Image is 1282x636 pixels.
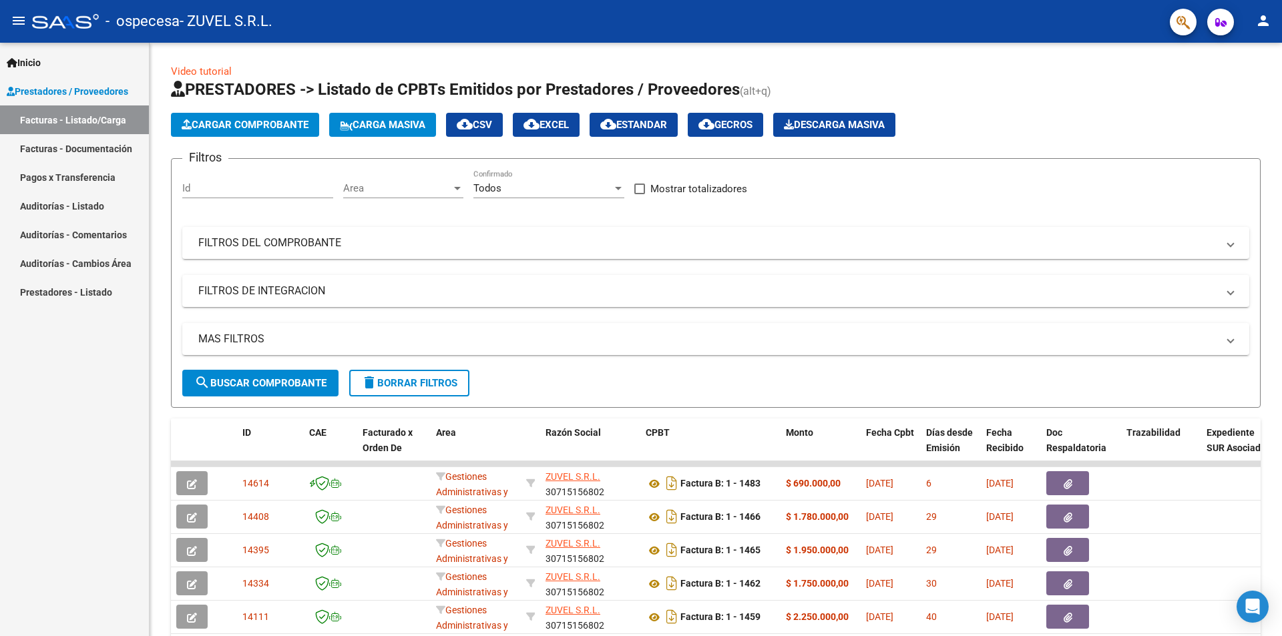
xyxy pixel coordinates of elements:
[1046,427,1106,453] span: Doc Respaldatoria
[926,478,931,489] span: 6
[866,478,893,489] span: [DATE]
[986,478,1014,489] span: [DATE]
[309,427,327,438] span: CAE
[663,573,680,594] i: Descargar documento
[7,55,41,70] span: Inicio
[650,181,747,197] span: Mostrar totalizadores
[363,427,413,453] span: Facturado x Orden De
[7,84,128,99] span: Prestadores / Proveedores
[436,571,508,613] span: Gestiones Administrativas y Otros
[523,119,569,131] span: EXCEL
[926,578,937,589] span: 30
[926,427,973,453] span: Días desde Emisión
[523,116,540,132] mat-icon: cloud_download
[786,545,849,555] strong: $ 1.950.000,00
[740,85,771,97] span: (alt+q)
[866,511,893,522] span: [DATE]
[600,119,667,131] span: Estandar
[786,478,841,489] strong: $ 690.000,00
[242,511,269,522] span: 14408
[640,418,781,477] datatable-header-cell: CPBT
[546,505,600,515] span: ZUVEL S.R.L.
[436,427,456,438] span: Area
[680,579,761,589] strong: Factura B: 1 - 1462
[784,119,885,131] span: Descarga Masiva
[663,539,680,561] i: Descargar documento
[698,116,714,132] mat-icon: cloud_download
[786,511,849,522] strong: $ 1.780.000,00
[194,374,210,390] mat-icon: search
[237,418,304,477] datatable-header-cell: ID
[198,284,1217,298] mat-panel-title: FILTROS DE INTEGRACION
[680,612,761,623] strong: Factura B: 1 - 1459
[182,227,1249,259] mat-expansion-panel-header: FILTROS DEL COMPROBANTE
[182,119,308,131] span: Cargar Comprobante
[242,545,269,555] span: 14395
[457,116,473,132] mat-icon: cloud_download
[546,603,635,631] div: 30715156802
[1207,427,1266,453] span: Expediente SUR Asociado
[329,113,436,137] button: Carga Masiva
[986,611,1014,622] span: [DATE]
[1126,427,1181,438] span: Trazabilidad
[680,512,761,523] strong: Factura B: 1 - 1466
[473,182,501,194] span: Todos
[242,611,269,622] span: 14111
[773,113,895,137] app-download-masive: Descarga masiva de comprobantes (adjuntos)
[663,472,680,494] i: Descargar documento
[866,545,893,555] span: [DATE]
[457,119,492,131] span: CSV
[446,113,503,137] button: CSV
[1121,418,1201,477] datatable-header-cell: Trazabilidad
[242,427,251,438] span: ID
[182,275,1249,307] mat-expansion-panel-header: FILTROS DE INTEGRACION
[546,469,635,497] div: 30715156802
[357,418,431,477] datatable-header-cell: Facturado x Orden De
[688,113,763,137] button: Gecros
[349,370,469,396] button: Borrar Filtros
[436,505,508,546] span: Gestiones Administrativas y Otros
[546,605,600,615] span: ZUVEL S.R.L.
[866,611,893,622] span: [DATE]
[361,377,457,389] span: Borrar Filtros
[182,148,228,167] h3: Filtros
[546,536,635,564] div: 30715156802
[590,113,678,137] button: Estandar
[698,119,753,131] span: Gecros
[663,506,680,527] i: Descargar documento
[1255,13,1271,29] mat-icon: person
[866,578,893,589] span: [DATE]
[600,116,616,132] mat-icon: cloud_download
[513,113,580,137] button: EXCEL
[786,611,849,622] strong: $ 2.250.000,00
[546,471,600,482] span: ZUVEL S.R.L.
[546,538,600,549] span: ZUVEL S.R.L.
[194,377,327,389] span: Buscar Comprobante
[786,578,849,589] strong: $ 1.750.000,00
[1041,418,1121,477] datatable-header-cell: Doc Respaldatoria
[171,113,319,137] button: Cargar Comprobante
[981,418,1041,477] datatable-header-cell: Fecha Recibido
[182,323,1249,355] mat-expansion-panel-header: MAS FILTROS
[986,511,1014,522] span: [DATE]
[343,182,451,194] span: Area
[171,65,232,77] a: Video tutorial
[926,511,937,522] span: 29
[171,80,740,99] span: PRESTADORES -> Listado de CPBTs Emitidos por Prestadores / Proveedores
[773,113,895,137] button: Descarga Masiva
[546,571,600,582] span: ZUVEL S.R.L.
[304,418,357,477] datatable-header-cell: CAE
[198,236,1217,250] mat-panel-title: FILTROS DEL COMPROBANTE
[926,611,937,622] span: 40
[546,569,635,597] div: 30715156802
[926,545,937,555] span: 29
[781,418,861,477] datatable-header-cell: Monto
[436,538,508,579] span: Gestiones Administrativas y Otros
[242,478,269,489] span: 14614
[986,578,1014,589] span: [DATE]
[198,332,1217,346] mat-panel-title: MAS FILTROS
[680,545,761,556] strong: Factura B: 1 - 1465
[1237,591,1269,623] div: Open Intercom Messenger
[986,427,1024,453] span: Fecha Recibido
[1201,418,1275,477] datatable-header-cell: Expediente SUR Asociado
